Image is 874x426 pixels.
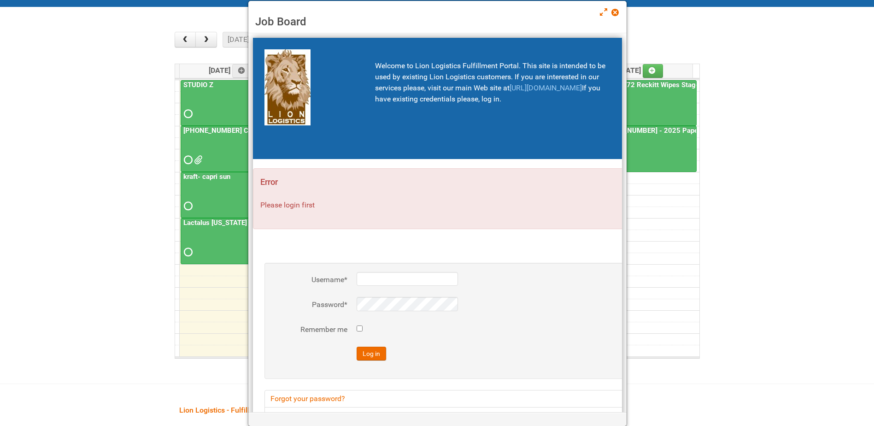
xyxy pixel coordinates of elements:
[184,111,190,117] span: Requested
[179,406,288,414] span: Lion Logistics - Fulfillment Portal
[619,66,663,75] span: [DATE]
[274,274,347,285] label: Username
[264,407,794,425] a: Forgot your username?
[260,176,798,189] h4: Error
[232,64,252,78] a: Add an event
[184,157,190,163] span: Requested
[181,218,281,264] a: Lactalus [US_STATE]
[260,200,798,211] p: Please login first
[209,66,252,75] span: [DATE]
[264,49,311,125] img: Lion Logistics
[172,396,295,424] a: Lion Logistics - Fulfillment Portal
[510,83,582,92] a: [URL][DOMAIN_NAME]
[223,32,254,47] button: [DATE]
[194,157,200,163] span: Front Label KRAFT batch 2 (02.26.26) - code AZ05 use 2nd.docx Front Label KRAFT batch 2 (02.26.26...
[375,60,612,105] p: Welcome to Lion Logistics Fulfillment Portal. This site is intended to be used by existing Lion L...
[255,15,620,29] h3: Job Board
[182,126,397,135] a: [PHONE_NUMBER] CTI PQB [PERSON_NAME] Real US - blinding day
[274,324,347,335] label: Remember me
[596,126,697,172] a: [PHONE_NUMBER] - 2025 Paper Towel Landscape - Packing Day
[264,83,311,91] a: Lion Logistics
[184,249,190,255] span: Requested
[597,81,778,89] a: 25-048772 Reckitt Wipes Stage 4 - blinding/labeling day
[643,64,663,78] a: Add an event
[357,347,386,361] button: Log in
[181,126,281,172] a: [PHONE_NUMBER] CTI PQB [PERSON_NAME] Real US - blinding day
[182,219,249,227] a: Lactalus [US_STATE]
[182,81,215,89] a: STUDIO Z
[181,80,281,126] a: STUDIO Z
[274,299,347,310] label: Password
[182,172,232,181] a: kraft- capri sun
[181,172,281,218] a: kraft- capri sun
[596,80,697,126] a: 25-048772 Reckitt Wipes Stage 4 - blinding/labeling day
[184,203,190,209] span: Requested
[264,390,794,408] a: Forgot your password?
